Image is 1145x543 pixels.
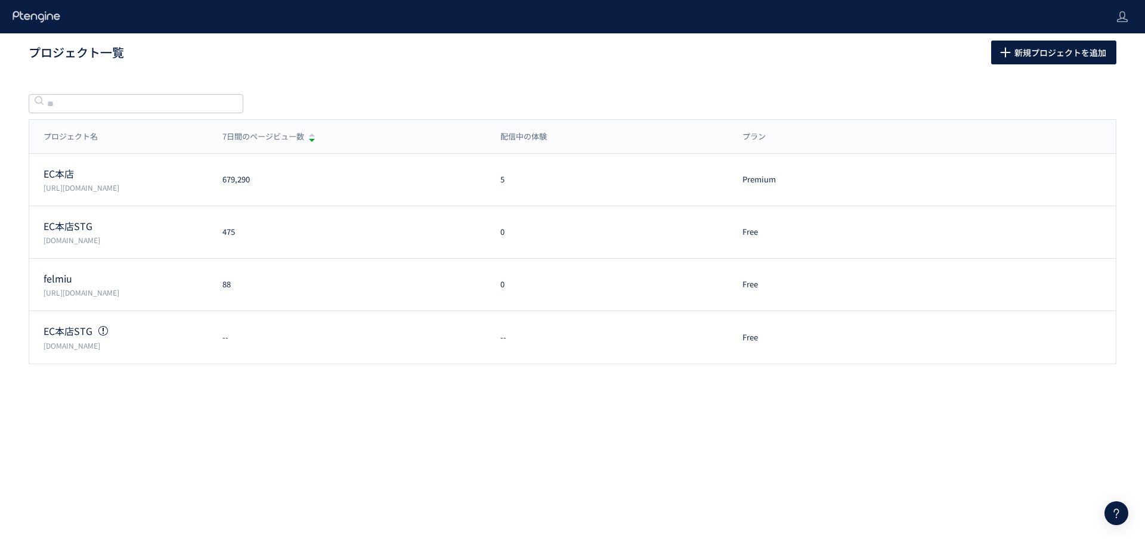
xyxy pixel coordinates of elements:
[29,44,965,61] h1: プロジェクト一覧
[44,324,208,338] p: EC本店STG
[44,219,208,233] p: EC本店STG
[500,131,547,142] span: 配信中の体験
[222,131,304,142] span: 7日間のページビュー数
[44,340,208,350] p: stg.etvos.com
[208,174,486,185] div: 679,290
[208,279,486,290] div: 88
[44,167,208,181] p: EC本店
[728,332,937,343] div: Free
[728,226,937,238] div: Free
[208,332,486,343] div: --
[44,182,208,193] p: https://etvos.com
[208,226,486,238] div: 475
[486,332,729,343] div: --
[44,287,208,297] p: https://felmiu.com
[486,279,729,290] div: 0
[44,131,98,142] span: プロジェクト名
[486,226,729,238] div: 0
[742,131,766,142] span: プラン
[728,279,937,290] div: Free
[486,174,729,185] div: 5
[44,235,208,245] p: stg.etvos.com
[991,41,1116,64] button: 新規プロジェクトを追加
[728,174,937,185] div: Premium
[1014,41,1106,64] span: 新規プロジェクトを追加
[44,272,208,286] p: felmiu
